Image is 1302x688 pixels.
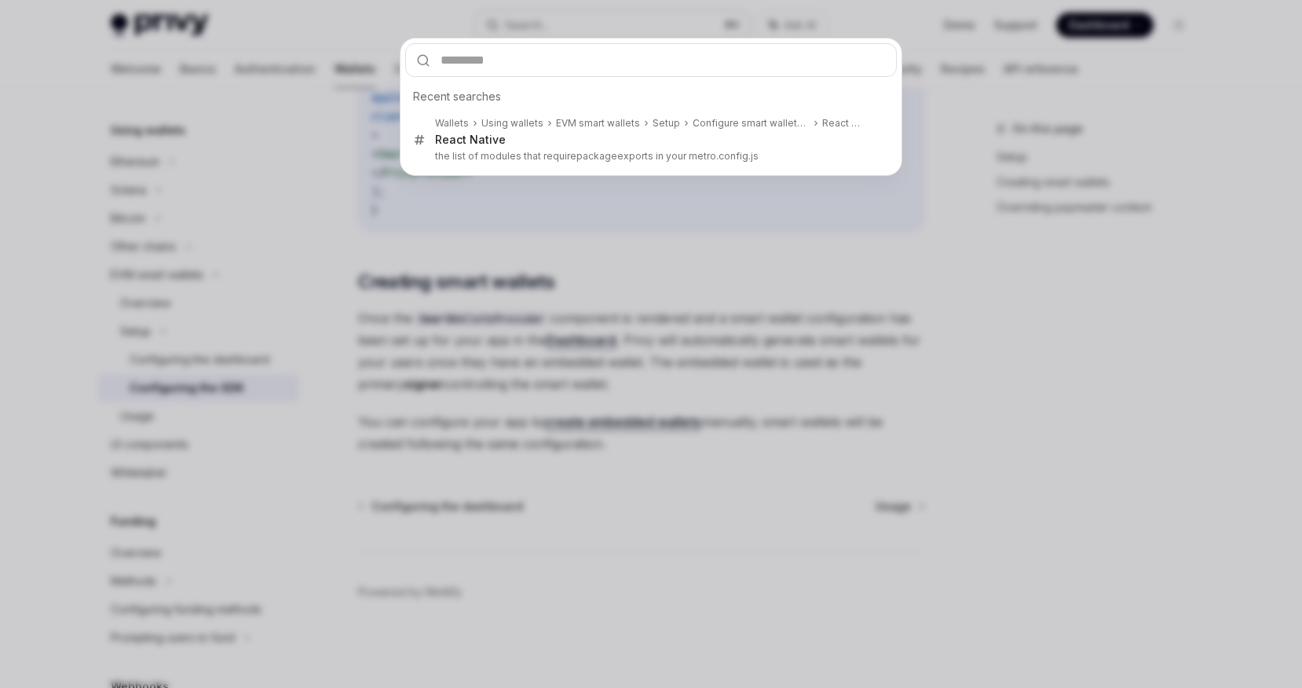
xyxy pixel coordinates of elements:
div: Configure smart wallets in the SDK [693,117,810,130]
div: Using wallets [481,117,543,130]
span: Recent searches [413,89,501,104]
p: the list of modules that require exports in your metro.config.js [435,150,864,163]
div: Setup [653,117,680,130]
div: React Native [822,117,864,130]
div: Wallets [435,117,469,130]
div: React Native [435,133,506,147]
div: EVM smart wallets [556,117,640,130]
b: package [576,150,617,162]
